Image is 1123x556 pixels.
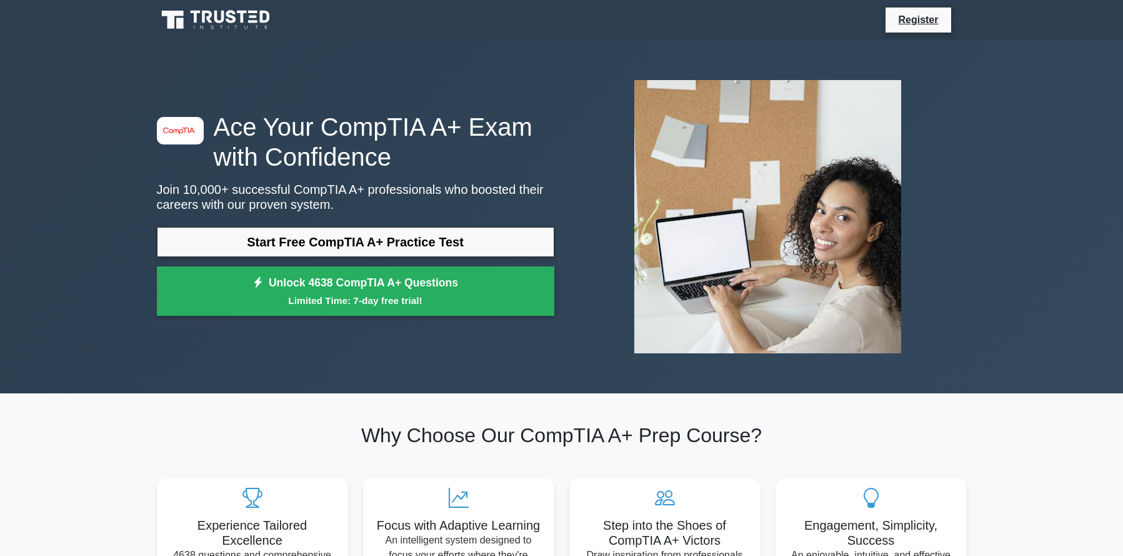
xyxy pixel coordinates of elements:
[786,518,957,548] h5: Engagement, Simplicity, Success
[157,227,554,257] a: Start Free CompTIA A+ Practice Test
[157,423,967,447] h2: Why Choose Our CompTIA A+ Prep Course?
[167,518,338,548] h5: Experience Tailored Excellence
[891,12,946,28] a: Register
[579,518,751,548] h5: Step into the Shoes of CompTIA A+ Victors
[157,266,554,316] a: Unlock 4638 CompTIA A+ QuestionsLimited Time: 7-day free trial!
[172,293,539,308] small: Limited Time: 7-day free trial!
[157,112,554,172] h1: Ace Your CompTIA A+ Exam with Confidence
[157,182,554,212] p: Join 10,000+ successful CompTIA A+ professionals who boosted their careers with our proven system.
[373,518,544,533] h5: Focus with Adaptive Learning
